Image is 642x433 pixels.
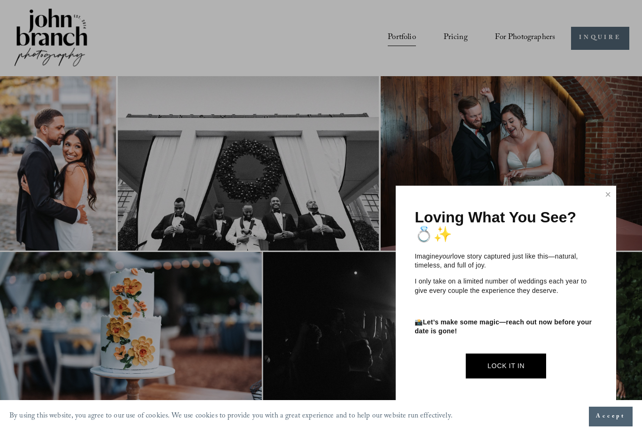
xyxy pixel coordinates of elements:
a: Lock It In [466,354,546,378]
p: 📸 [415,318,597,336]
h1: Loving What You See? 💍✨ [415,209,597,242]
strong: Let’s make some magic—reach out now before your date is gone! [415,318,594,335]
span: Accept [596,412,626,421]
em: your [439,252,452,260]
a: Close [601,187,615,202]
button: Accept [589,407,633,426]
p: By using this website, you agree to our use of cookies. We use cookies to provide you with a grea... [9,409,453,424]
p: I only take on a limited number of weddings each year to give every couple the experience they de... [415,277,597,295]
p: Imagine love story captured just like this—natural, timeless, and full of joy. [415,252,597,270]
